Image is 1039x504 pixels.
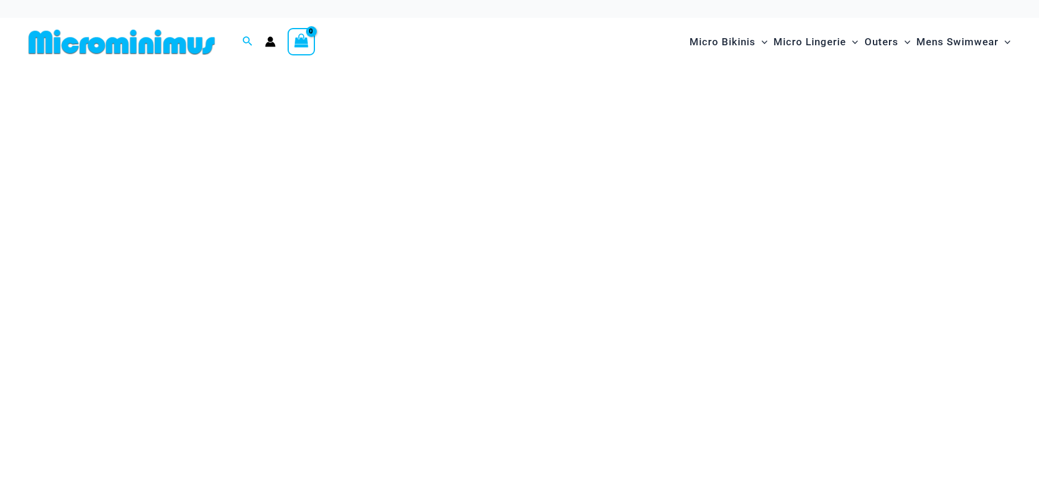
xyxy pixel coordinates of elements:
a: Micro LingerieMenu ToggleMenu Toggle [770,24,861,60]
span: Outers [865,27,898,57]
a: Account icon link [265,36,276,47]
a: OutersMenu ToggleMenu Toggle [862,24,913,60]
a: Search icon link [242,35,253,49]
nav: Site Navigation [685,22,1015,62]
span: Micro Bikinis [689,27,756,57]
span: Menu Toggle [846,27,858,57]
span: Mens Swimwear [916,27,999,57]
span: Micro Lingerie [773,27,846,57]
span: Menu Toggle [999,27,1010,57]
a: Mens SwimwearMenu ToggleMenu Toggle [913,24,1013,60]
img: MM SHOP LOGO FLAT [24,29,220,55]
span: Menu Toggle [898,27,910,57]
a: Micro BikinisMenu ToggleMenu Toggle [687,24,770,60]
span: Menu Toggle [756,27,767,57]
a: View Shopping Cart, empty [288,28,315,55]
